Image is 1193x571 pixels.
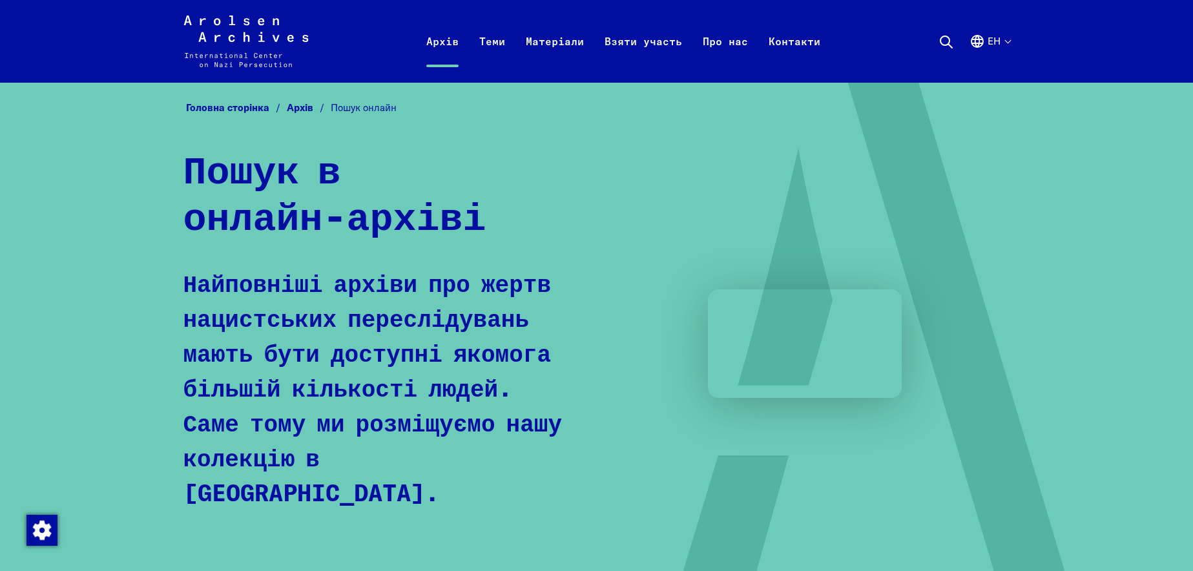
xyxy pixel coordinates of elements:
font: Пошук в онлайн-архіві [183,153,486,238]
font: Пошук онлайн [331,101,397,114]
a: Матеріали [515,31,594,83]
font: Архів [287,101,313,114]
img: Зміна згоди [26,515,57,546]
a: Взяти участь [594,31,692,83]
a: Контакти [758,31,831,83]
button: Англійська, вибір мови [970,34,1010,80]
font: Головна сторінка [186,101,269,114]
font: Архів [426,35,459,48]
a: Теми [469,31,515,83]
a: Архів [287,101,331,114]
a: Про нас [692,31,758,83]
font: Контакти [769,35,820,48]
nav: Хлібна крихта [183,98,1010,118]
a: Архів [416,31,469,83]
font: Взяти участь [605,35,682,48]
a: Головна сторінка [186,101,287,114]
div: Зміна згоди [26,514,57,545]
nav: Первинний [416,16,831,67]
font: ен [988,35,1001,47]
font: Найповніші архіви про жертв нацистських переслідувань мають бути доступні якомога більшій кількос... [183,274,562,506]
font: Матеріали [526,35,584,48]
font: Про нас [703,35,748,48]
font: Теми [479,35,505,48]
